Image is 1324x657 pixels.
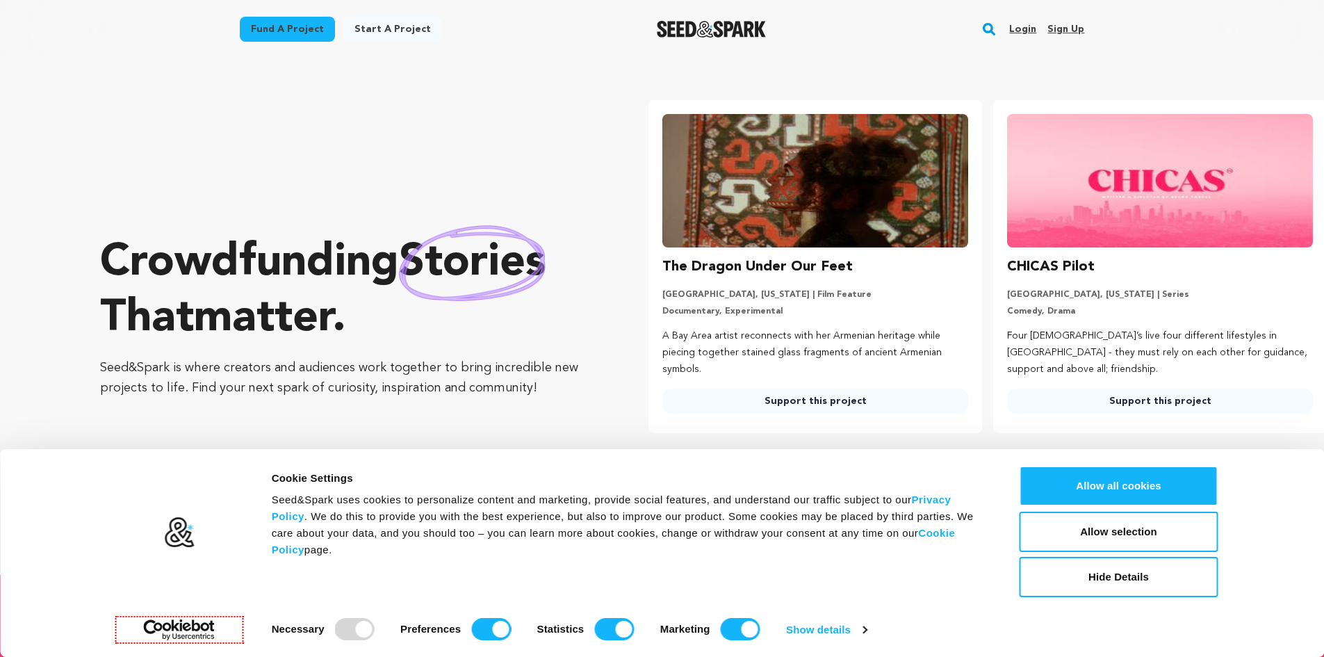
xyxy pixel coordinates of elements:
[662,389,968,414] a: Support this project
[662,256,853,278] h3: The Dragon Under Our Feet
[786,619,867,640] a: Show details
[100,358,593,398] p: Seed&Spark is where creators and audiences work together to bring incredible new projects to life...
[163,517,195,549] img: logo
[1020,466,1218,506] button: Allow all cookies
[272,623,325,635] strong: Necessary
[400,623,461,635] strong: Preferences
[1007,306,1313,317] p: Comedy, Drama
[662,114,968,248] img: The Dragon Under Our Feet image
[399,225,546,301] img: hand sketched image
[537,623,585,635] strong: Statistics
[272,492,988,558] div: Seed&Spark uses cookies to personalize content and marketing, provide social features, and unders...
[1007,114,1313,248] img: CHICAS Pilot image
[240,17,335,42] a: Fund a project
[1009,18,1036,40] a: Login
[118,619,240,640] a: Usercentrics Cookiebot - opens in a new window
[272,470,988,487] div: Cookie Settings
[1020,512,1218,552] button: Allow selection
[343,17,442,42] a: Start a project
[100,236,593,347] p: Crowdfunding that .
[194,297,332,341] span: matter
[657,21,766,38] a: Seed&Spark Homepage
[657,21,766,38] img: Seed&Spark Logo Dark Mode
[1007,289,1313,300] p: [GEOGRAPHIC_DATA], [US_STATE] | Series
[662,289,968,300] p: [GEOGRAPHIC_DATA], [US_STATE] | Film Feature
[662,306,968,317] p: Documentary, Experimental
[1007,256,1095,278] h3: CHICAS Pilot
[1007,328,1313,378] p: Four [DEMOGRAPHIC_DATA]’s live four different lifestyles in [GEOGRAPHIC_DATA] - they must rely on...
[1007,389,1313,414] a: Support this project
[660,623,710,635] strong: Marketing
[662,328,968,378] p: A Bay Area artist reconnects with her Armenian heritage while piecing together stained glass frag...
[1047,18,1084,40] a: Sign up
[1020,557,1218,597] button: Hide Details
